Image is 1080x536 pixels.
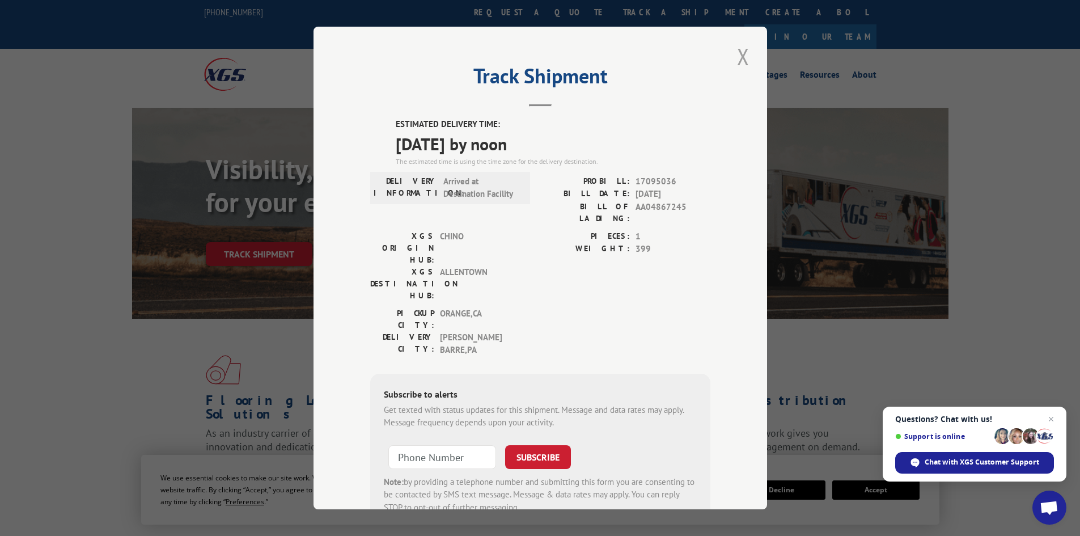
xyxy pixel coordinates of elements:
[370,266,434,302] label: XGS DESTINATION HUB:
[396,131,710,157] span: [DATE] by noon
[895,415,1054,424] span: Questions? Chat with us!
[1032,491,1066,525] a: Open chat
[374,175,438,201] label: DELIVERY INFORMATION:
[540,243,630,256] label: WEIGHT:
[540,201,630,225] label: BILL OF LADING:
[370,230,434,266] label: XGS ORIGIN HUB:
[540,188,630,201] label: BILL DATE:
[440,230,516,266] span: CHINO
[384,404,697,429] div: Get texted with status updates for this shipment. Message and data rates may apply. Message frequ...
[440,331,516,357] span: [PERSON_NAME] BARRE , PA
[443,175,520,201] span: Arrived at Destination Facility
[636,175,710,188] span: 17095036
[895,432,990,441] span: Support is online
[440,266,516,302] span: ALLENTOWN
[370,68,710,90] h2: Track Shipment
[396,157,710,167] div: The estimated time is using the time zone for the delivery destination.
[895,452,1054,474] span: Chat with XGS Customer Support
[636,201,710,225] span: AA04867245
[540,230,630,243] label: PIECES:
[370,331,434,357] label: DELIVERY CITY:
[636,243,710,256] span: 399
[384,387,697,404] div: Subscribe to alerts
[636,230,710,243] span: 1
[388,445,496,469] input: Phone Number
[396,118,710,131] label: ESTIMATED DELIVERY TIME:
[925,457,1039,467] span: Chat with XGS Customer Support
[540,175,630,188] label: PROBILL:
[384,476,697,514] div: by providing a telephone number and submitting this form you are consenting to be contacted by SM...
[440,307,516,331] span: ORANGE , CA
[636,188,710,201] span: [DATE]
[370,307,434,331] label: PICKUP CITY:
[734,41,753,72] button: Close modal
[384,476,404,487] strong: Note:
[505,445,571,469] button: SUBSCRIBE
